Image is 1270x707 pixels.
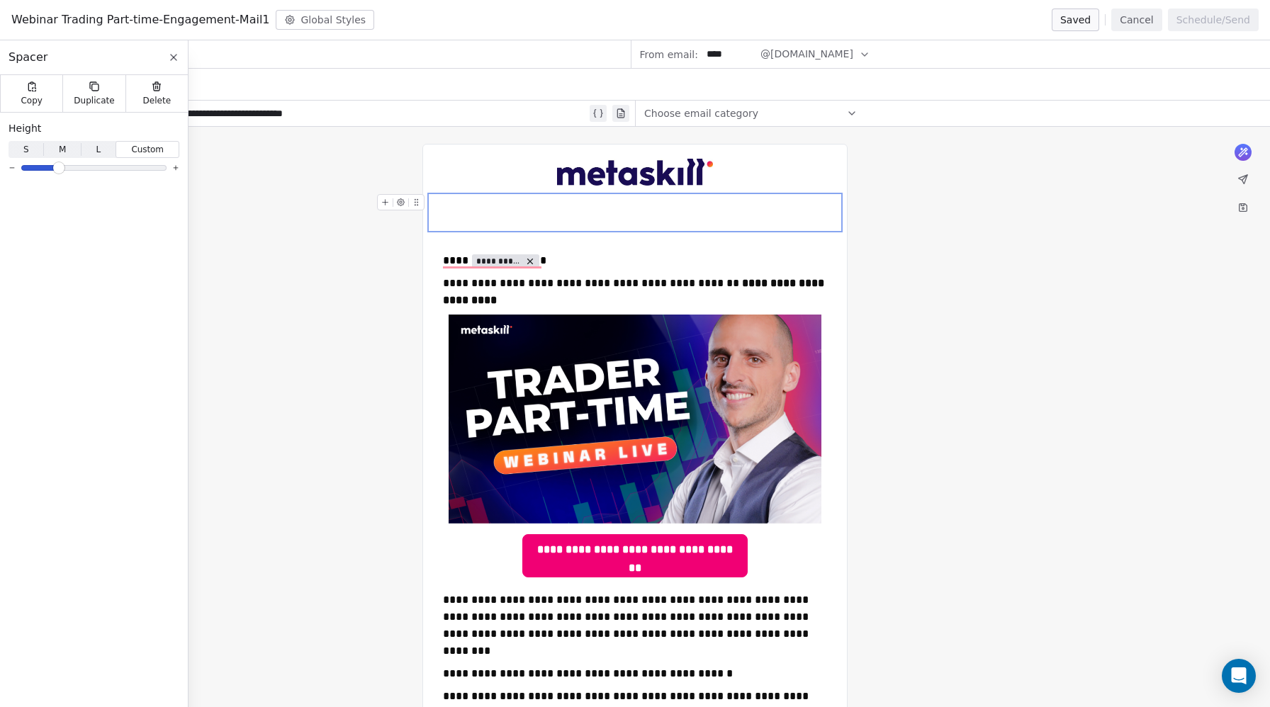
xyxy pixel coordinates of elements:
[23,143,29,156] span: S
[1168,9,1259,31] button: Schedule/Send
[96,143,101,156] span: L
[11,11,270,28] span: Webinar Trading Part-time-Engagement-Mail1
[644,106,758,120] span: Choose email category
[640,47,698,62] span: From email:
[276,10,375,30] button: Global Styles
[74,95,114,106] span: Duplicate
[21,95,43,106] span: Copy
[1052,9,1099,31] button: Saved
[143,95,172,106] span: Delete
[59,143,66,156] span: M
[760,47,853,62] span: @[DOMAIN_NAME]
[9,49,47,66] span: Spacer
[1222,659,1256,693] div: Open Intercom Messenger
[1111,9,1162,31] button: Cancel
[9,121,41,135] span: Height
